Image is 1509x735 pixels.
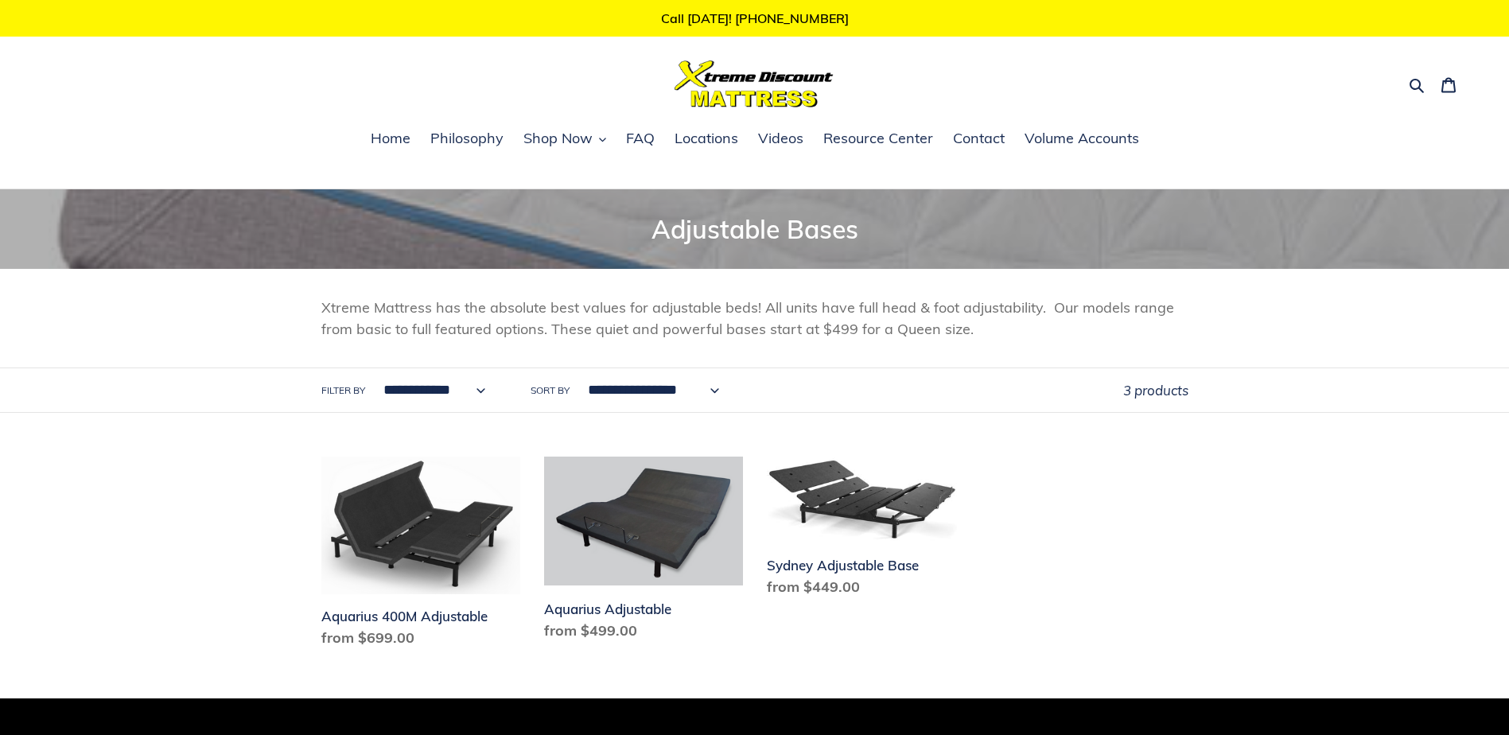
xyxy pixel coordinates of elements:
[675,60,834,107] img: Xtreme Discount Mattress
[523,129,593,148] span: Shop Now
[430,129,504,148] span: Philosophy
[1017,127,1147,151] a: Volume Accounts
[945,127,1013,151] a: Contact
[823,129,933,148] span: Resource Center
[750,127,811,151] a: Videos
[531,383,570,398] label: Sort by
[667,127,746,151] a: Locations
[1123,382,1188,399] span: 3 products
[815,127,941,151] a: Resource Center
[675,129,738,148] span: Locations
[371,129,410,148] span: Home
[651,213,858,245] span: Adjustable Bases
[544,457,743,647] a: Aquarius Adjustable
[363,127,418,151] a: Home
[626,129,655,148] span: FAQ
[618,127,663,151] a: FAQ
[321,297,1188,340] p: Xtreme Mattress has the absolute best values for adjustable beds! All units have full head & foot...
[767,457,966,604] a: Sydney Adjustable Base
[515,127,614,151] button: Shop Now
[321,457,520,655] a: Aquarius 400M Adjustable
[1025,129,1139,148] span: Volume Accounts
[953,129,1005,148] span: Contact
[758,129,803,148] span: Videos
[422,127,511,151] a: Philosophy
[321,383,365,398] label: Filter by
